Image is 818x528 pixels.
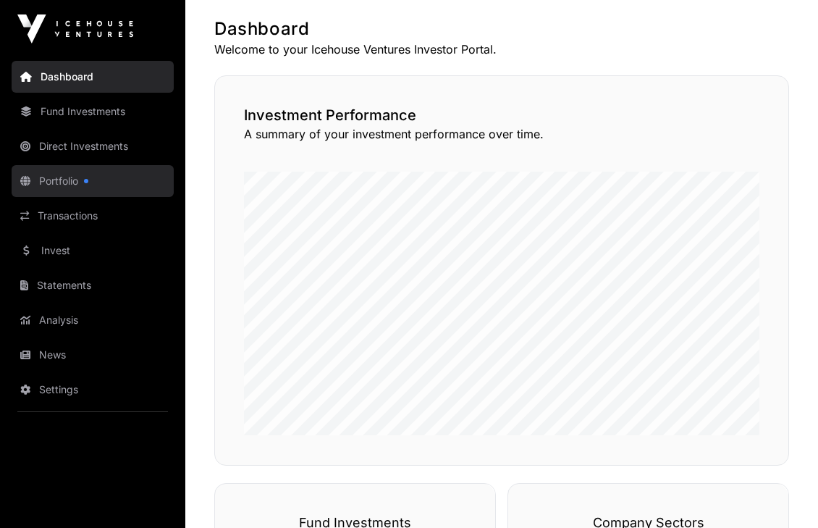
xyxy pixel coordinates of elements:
a: Dashboard [12,61,174,93]
h1: Dashboard [214,17,789,41]
a: Settings [12,374,174,406]
a: Direct Investments [12,130,174,162]
a: Portfolio [12,165,174,197]
img: Icehouse Ventures Logo [17,14,133,43]
a: Analysis [12,304,174,336]
a: Statements [12,269,174,301]
p: A summary of your investment performance over time. [244,125,759,143]
iframe: Chat Widget [746,458,818,528]
a: Invest [12,235,174,267]
a: News [12,339,174,371]
a: Transactions [12,200,174,232]
h2: Investment Performance [244,105,759,125]
a: Fund Investments [12,96,174,127]
p: Welcome to your Icehouse Ventures Investor Portal. [214,41,789,58]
